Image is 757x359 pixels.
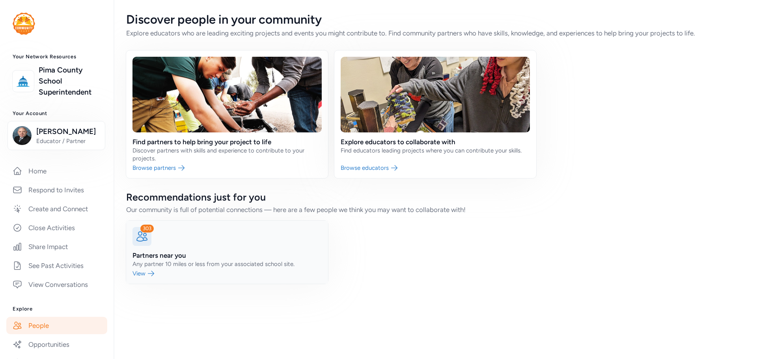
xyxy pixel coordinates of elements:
a: See Past Activities [6,257,107,274]
a: Create and Connect [6,200,107,218]
h3: Explore [13,306,101,312]
div: Explore educators who are leading exciting projects and events you might contribute to. Find comm... [126,28,744,38]
img: logo [13,13,35,35]
a: Close Activities [6,219,107,236]
img: logo [15,73,32,90]
div: Recommendations just for you [126,191,744,203]
div: Discover people in your community [126,13,744,27]
span: Educator / Partner [36,137,100,145]
a: Share Impact [6,238,107,255]
h3: Your Network Resources [13,54,101,60]
span: [PERSON_NAME] [36,126,100,137]
a: Opportunities [6,336,107,353]
button: [PERSON_NAME]Educator / Partner [7,121,105,150]
div: 303 [140,225,154,233]
a: Pima County School Superintendent [39,65,101,98]
a: Home [6,162,107,180]
div: Our community is full of potential connections — here are a few people we think you may want to c... [126,205,744,214]
a: People [6,317,107,334]
h3: Your Account [13,110,101,117]
a: Respond to Invites [6,181,107,199]
a: View Conversations [6,276,107,293]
